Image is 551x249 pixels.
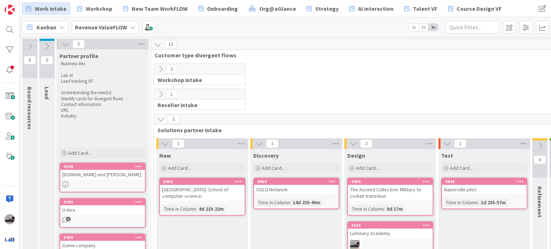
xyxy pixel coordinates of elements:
[454,139,466,148] span: 1
[257,179,339,184] div: 4960
[266,139,278,148] span: 1
[446,21,499,34] input: Quick Filter...
[159,152,171,159] span: New
[61,90,144,96] p: Understanding the need(s)
[348,178,433,185] div: 4499
[22,2,71,15] a: Work intake
[254,185,339,194] div: SOLO Network
[351,179,433,184] div: 4499
[61,78,144,84] p: Lead tracking VF
[162,205,196,213] div: Time in Column
[259,4,296,13] span: Org@aGlance
[347,152,365,159] span: Design
[61,96,144,102] p: Identify cards for divergent flows
[60,163,145,179] div: 4169[DOMAIN_NAME] and [PERSON_NAME]
[302,2,343,15] a: Strategy
[163,179,245,184] div: 5003
[160,178,245,201] div: 5003[GEOGRAPHIC_DATA]: School of computer science.
[196,205,197,213] span: :
[61,102,144,107] p: Contact information
[348,185,433,201] div: The Ascend Collective: Military to civilian transition
[207,4,238,13] span: Onboarding
[60,52,98,59] span: Partner profile
[132,4,188,13] span: New Team WorkFLOW
[444,2,506,15] a: Course Design VF
[419,24,428,31] span: 2x
[244,2,300,15] a: Org@aGlance
[360,139,372,148] span: 2
[358,4,394,13] span: AI interaction
[60,170,145,179] div: [DOMAIN_NAME] and [PERSON_NAME]
[66,217,71,221] span: 1
[441,152,453,159] span: Test
[254,178,339,194] div: 4960SOLO Network
[26,87,33,130] span: Board resources
[165,65,178,73] span: 2
[61,113,144,119] p: Industry
[457,4,501,13] span: Course Design VF
[86,4,112,13] span: Workshop
[63,235,145,240] div: 3469
[479,198,508,206] div: 1d 23h 57m
[160,178,245,185] div: 5003
[262,165,285,171] span: Add Card...
[409,24,419,31] span: 1x
[384,205,385,213] span: :
[5,214,15,224] img: jB
[428,24,438,31] span: 3x
[197,205,226,213] div: 4d 21h 22m
[75,24,127,31] b: Revenue ValueFLOW
[63,164,145,169] div: 4169
[43,87,51,99] span: Lead
[168,115,180,124] span: 5
[194,2,242,15] a: Onboarding
[60,163,145,170] div: 4169
[315,4,339,13] span: Strategy
[68,150,91,156] span: Add Card...
[400,2,442,15] a: Talent VF
[165,40,177,49] span: 13
[450,165,473,171] span: Add Card...
[72,40,85,48] span: 5
[445,179,527,184] div: 4848
[61,61,144,67] p: Business dev.
[444,198,478,206] div: Time in Column
[60,199,145,215] div: 4180U-Hire
[290,198,291,206] span: :
[351,223,433,228] div: 4166
[534,155,546,164] span: 0
[172,139,184,148] span: 1
[348,222,433,238] div: 4166Luminary Academy
[413,4,437,13] span: Talent VF
[41,56,53,64] span: 0
[345,2,398,15] a: AI interaction
[350,205,384,213] div: Time in Column
[348,222,433,229] div: 4166
[160,185,245,201] div: [GEOGRAPHIC_DATA]: School of computer science.
[61,73,144,78] p: Lab AI
[536,186,543,217] span: Refinement
[24,56,36,64] span: 6
[37,23,56,32] span: Kanban
[60,205,145,215] div: U-Hire
[256,198,290,206] div: Time in Column
[348,178,433,201] div: 4499The Ascend Collective: Military to civilian transition
[168,165,191,171] span: Add Card...
[5,234,15,244] img: avatar
[61,107,144,113] p: URL
[442,178,527,194] div: 4848Naperville pilot
[63,200,145,205] div: 4180
[478,198,479,206] span: :
[254,178,339,185] div: 4960
[385,205,405,213] div: 8d 17m
[165,90,178,99] span: 1
[348,229,433,238] div: Luminary Academy
[60,199,145,205] div: 4180
[157,101,236,109] span: Reseller intake
[60,234,145,241] div: 3469
[157,76,236,83] span: Workshop intake
[35,4,66,13] span: Work intake
[356,165,379,171] span: Add Card...
[442,178,527,185] div: 4848
[5,5,15,15] img: Visit kanbanzone.com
